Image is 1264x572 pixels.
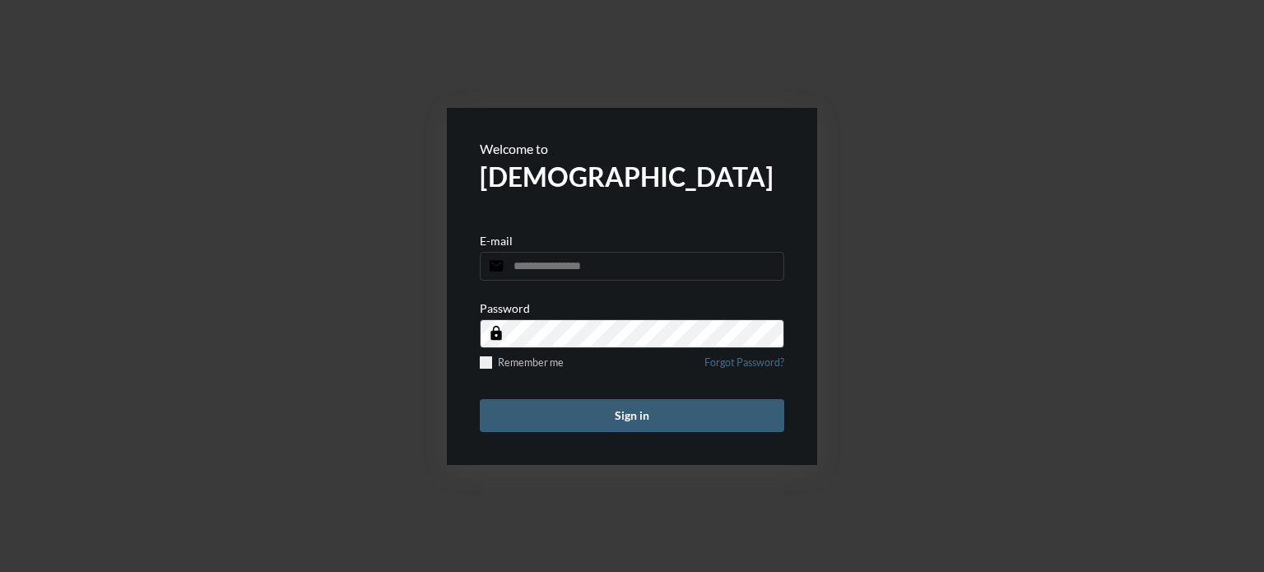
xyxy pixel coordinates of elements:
[480,141,784,156] p: Welcome to
[480,234,513,248] p: E-mail
[480,356,564,369] label: Remember me
[480,399,784,432] button: Sign in
[480,301,530,315] p: Password
[704,356,784,379] a: Forgot Password?
[480,160,784,193] h2: [DEMOGRAPHIC_DATA]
